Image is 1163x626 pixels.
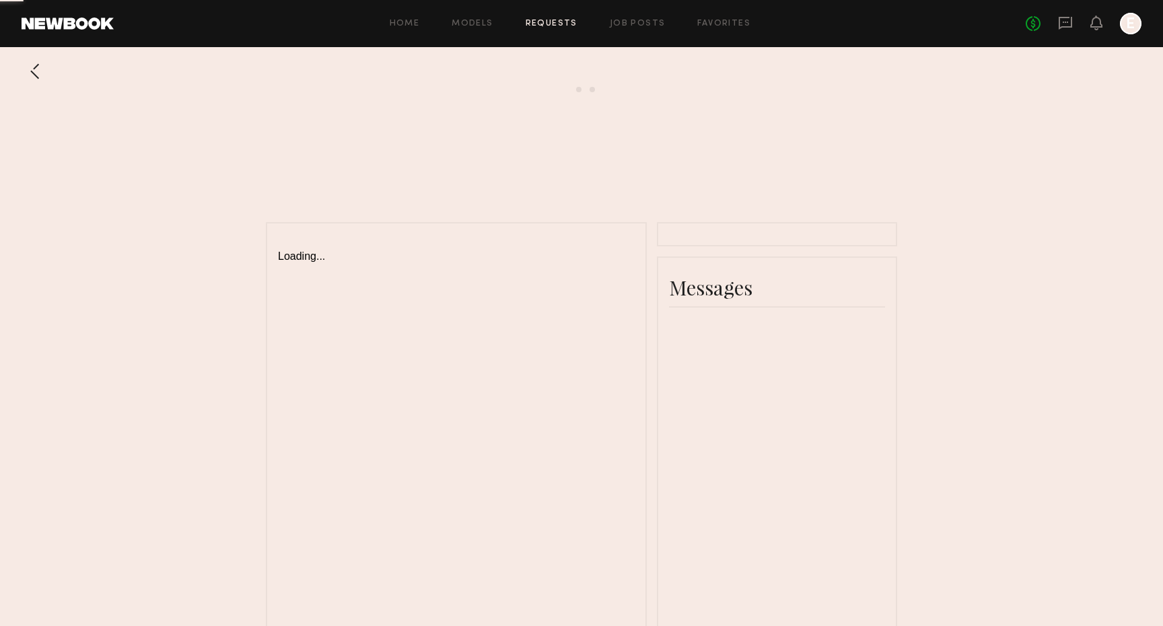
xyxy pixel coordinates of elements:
div: Loading... [278,234,635,263]
a: Favorites [697,20,750,28]
a: E [1120,13,1141,34]
a: Home [390,20,420,28]
a: Models [452,20,493,28]
a: Job Posts [610,20,666,28]
div: Messages [669,274,885,301]
a: Requests [526,20,577,28]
